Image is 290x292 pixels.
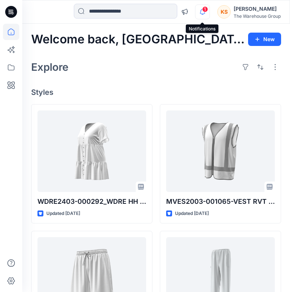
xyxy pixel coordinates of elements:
[166,110,275,192] a: MVES2003-001065-VEST RVT HIGH VIS REFLECTIVE
[37,196,146,207] p: WDRE2403-000292_WDRE HH PS BTN THRU MINI
[31,61,69,73] h2: Explore
[217,5,231,19] div: KS
[248,33,281,46] button: New
[234,13,281,19] div: The Warehouse Group
[46,210,80,218] p: Updated [DATE]
[175,210,209,218] p: Updated [DATE]
[31,88,281,97] h4: Styles
[234,4,281,13] div: [PERSON_NAME]
[31,33,245,46] h2: Welcome back, [GEOGRAPHIC_DATA]
[37,110,146,192] a: WDRE2403-000292_WDRE HH PS BTN THRU MINI
[166,196,275,207] p: MVES2003-001065-VEST RVT HIGH VIS REFLECTIVE
[202,6,208,12] span: 1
